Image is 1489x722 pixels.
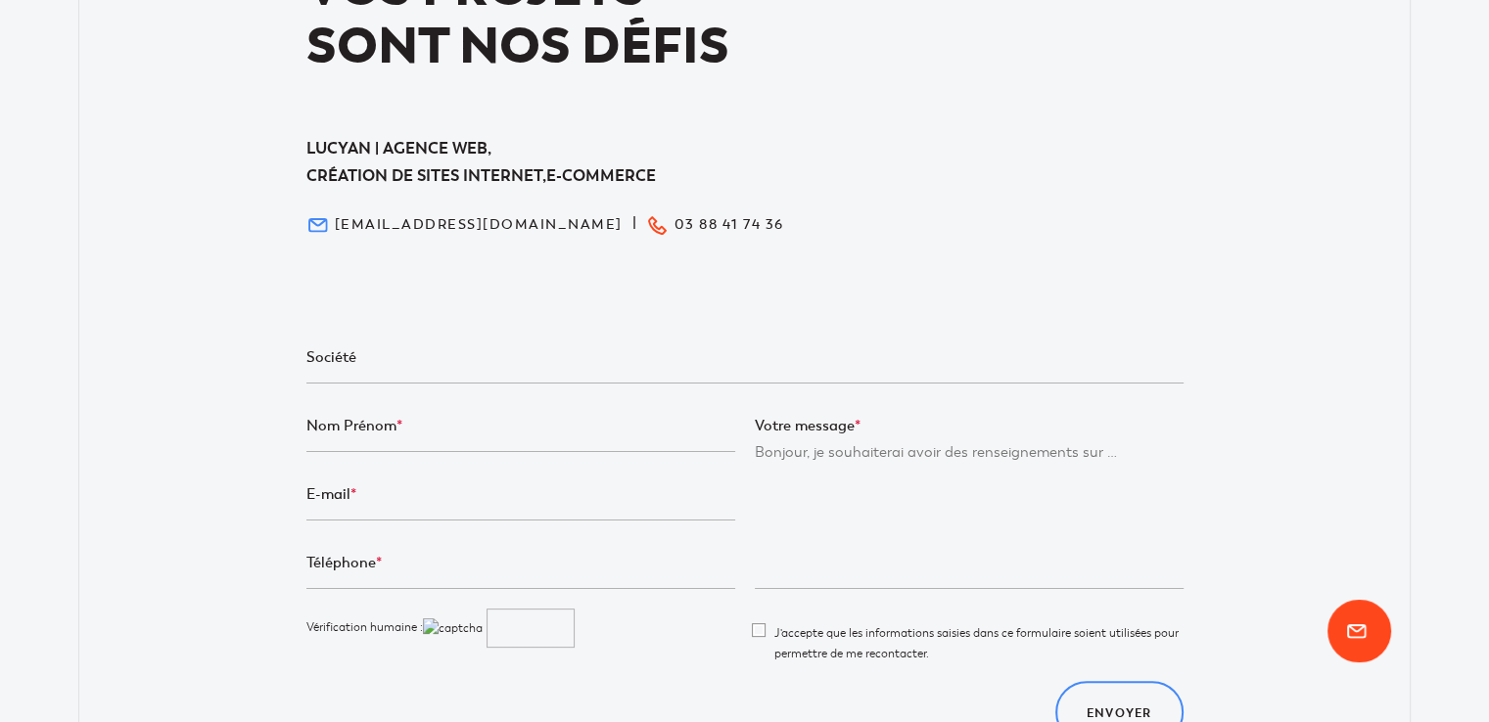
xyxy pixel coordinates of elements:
span: Envoyer [1087,707,1152,719]
form: Formulaire de contact [306,335,1184,681]
a: 03 88 41 74 36 [645,212,783,237]
a: [EMAIL_ADDRESS][DOMAIN_NAME] [306,212,623,237]
label: Votre message [755,413,1184,438]
label: Vérification humaine : [306,617,483,639]
div: | [631,209,635,237]
strong: sont nos défis [306,13,729,79]
strong: LUCYAN | AGENCE WEB, CRÉATION DE SITES INTERNET, E-COMMERCE [306,138,656,186]
span: [EMAIL_ADDRESS][DOMAIN_NAME] [335,218,623,232]
span: 03 88 41 74 36 [674,218,783,232]
img: captcha [423,618,483,639]
span: J'accepte que les informations saisies dans ce formulaire soient utilisées pour permettre de me r... [774,626,1179,660]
